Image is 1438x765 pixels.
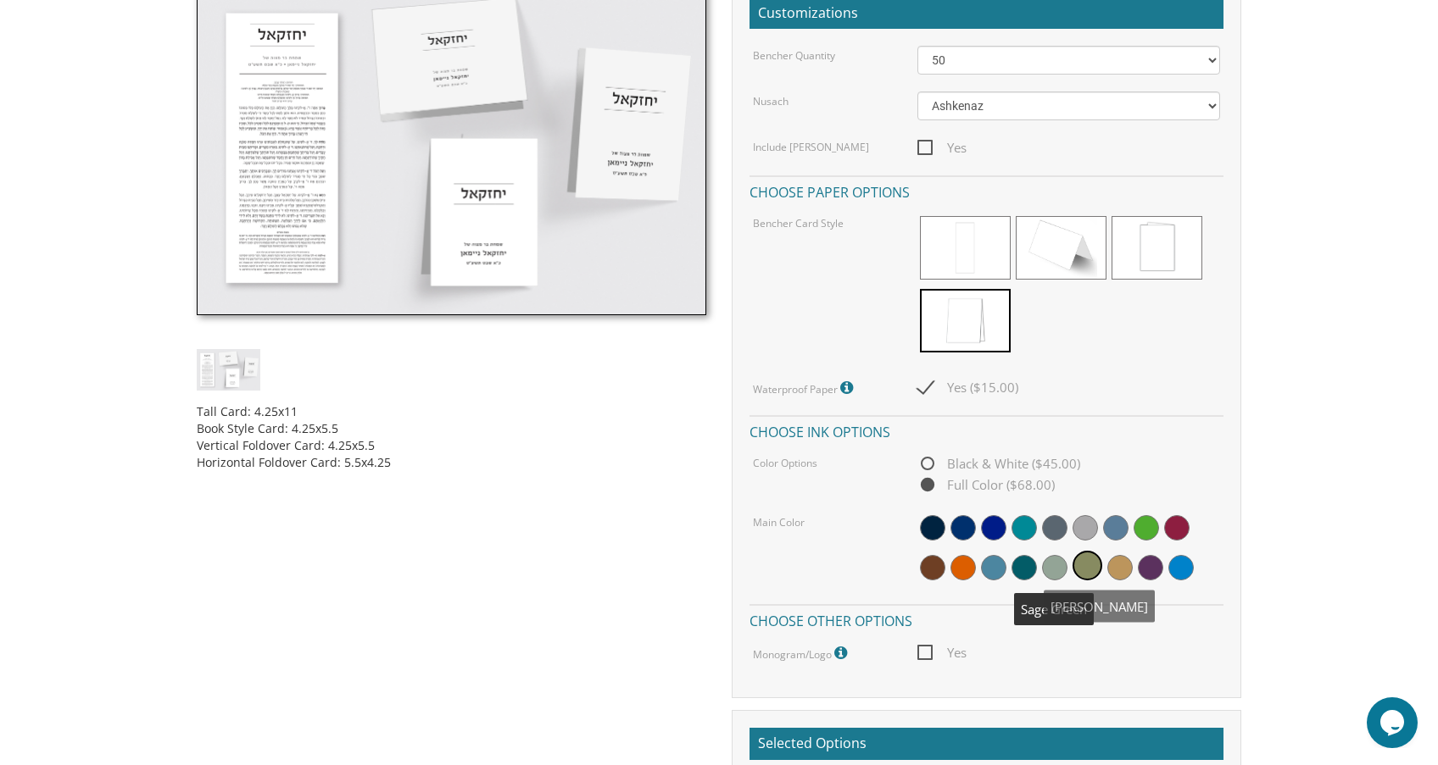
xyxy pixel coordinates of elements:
[753,515,805,529] label: Main Color
[753,48,835,63] label: Bencher Quantity
[917,137,967,158] span: Yes
[753,140,869,154] label: Include [PERSON_NAME]
[753,456,817,470] label: Color Options
[1367,697,1421,748] iframe: chat widget
[917,474,1055,496] span: Full Color ($68.00)
[753,642,851,664] label: Monogram/Logo
[750,175,1223,205] h4: Choose paper options
[753,216,844,230] label: Bencher Card Style
[750,415,1223,445] h4: Choose ink options
[197,349,260,391] img: cbstyle6.jpg
[753,377,857,399] label: Waterproof Paper
[917,642,967,663] span: Yes
[753,94,789,108] label: Nusach
[917,377,1018,398] span: Yes ($15.00)
[750,728,1223,760] h2: Selected Options
[750,604,1223,634] h4: Choose other options
[917,453,1080,474] span: Black & White ($45.00)
[197,391,706,471] div: Tall Card: 4.25x11 Book Style Card: 4.25x5.5 Vertical Foldover Card: 4.25x5.5 Horizontal Foldover...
